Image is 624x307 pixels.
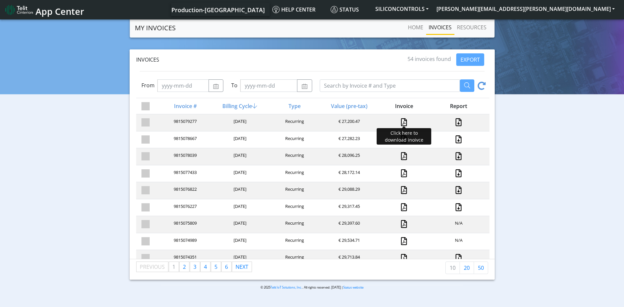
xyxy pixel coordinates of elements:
[267,203,321,212] div: Recurring
[5,3,83,17] a: App Center
[377,128,431,145] div: Click here to download inoivce
[136,262,252,272] ul: Pagination
[157,135,212,144] div: 9815078667
[321,102,376,110] div: Value (pre-tax)
[212,135,266,144] div: [DATE]
[272,6,315,13] span: Help center
[405,21,426,34] a: Home
[321,203,376,212] div: € 29,317.45
[214,263,217,270] span: 5
[321,169,376,178] div: € 28,172.14
[321,186,376,195] div: € 29,088.29
[267,237,321,246] div: Recurring
[455,237,462,243] span: N/A
[157,203,212,212] div: 9815076227
[474,262,488,274] a: 50
[376,102,431,110] div: Invoice
[157,220,212,229] div: 9815075809
[321,152,376,161] div: € 28,096.25
[136,56,159,63] span: Invoices
[270,285,302,290] a: Telit IoT Solutions, Inc.
[321,118,376,127] div: € 27,200.47
[321,254,376,263] div: € 29,713.84
[225,263,228,270] span: 6
[270,3,328,16] a: Help center
[204,263,207,270] span: 4
[267,186,321,195] div: Recurring
[161,285,463,290] p: © 2025 . All rights reserved. [DATE] |
[183,263,186,270] span: 2
[157,152,212,161] div: 9815078039
[157,254,212,263] div: 9815074351
[267,118,321,127] div: Recurring
[267,220,321,229] div: Recurring
[232,262,252,272] a: Next page
[212,102,266,110] div: Billing Cycle
[212,220,266,229] div: [DATE]
[157,186,212,195] div: 9815076822
[455,220,462,226] span: N/A
[157,237,212,246] div: 9815074989
[321,135,376,144] div: € 27,282.23
[157,118,212,127] div: 9815079277
[456,53,484,66] button: EXPORT
[212,186,266,195] div: [DATE]
[157,79,209,92] input: yyyy-mm-dd
[212,254,266,263] div: [DATE]
[426,21,454,34] a: INVOICES
[36,5,84,17] span: App Center
[267,254,321,263] div: Recurring
[171,6,265,14] span: Production-[GEOGRAPHIC_DATA]
[171,3,264,16] a: Your current platform instance
[454,21,489,34] a: RESOURCES
[460,262,474,274] a: 20
[320,79,460,92] input: Search by Invoice # and Type
[212,237,266,246] div: [DATE]
[212,118,266,127] div: [DATE]
[212,169,266,178] div: [DATE]
[267,152,321,161] div: Recurring
[193,263,196,270] span: 3
[433,3,619,15] button: [PERSON_NAME][EMAIL_ADDRESS][PERSON_NAME][DOMAIN_NAME]
[408,55,451,63] span: 54 invoices found
[331,6,359,13] span: Status
[231,81,237,89] label: To
[213,84,219,89] img: calendar.svg
[135,21,176,35] a: MY INVOICES
[321,237,376,246] div: € 29,534.71
[141,81,155,89] label: From
[5,5,33,15] img: logo-telit-cinterion-gw-new.png
[212,152,266,161] div: [DATE]
[267,169,321,178] div: Recurring
[301,84,308,89] img: calendar.svg
[240,79,297,92] input: yyyy-mm-dd
[321,220,376,229] div: € 29,397.60
[140,263,165,270] span: Previous
[343,285,363,290] a: Status website
[328,3,371,16] a: Status
[157,102,212,110] div: Invoice #
[212,203,266,212] div: [DATE]
[267,102,321,110] div: Type
[172,263,175,270] span: 1
[431,102,485,110] div: Report
[371,3,433,15] button: SILICONCONTROLS
[157,169,212,178] div: 9815077433
[267,135,321,144] div: Recurring
[331,6,338,13] img: status.svg
[272,6,280,13] img: knowledge.svg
